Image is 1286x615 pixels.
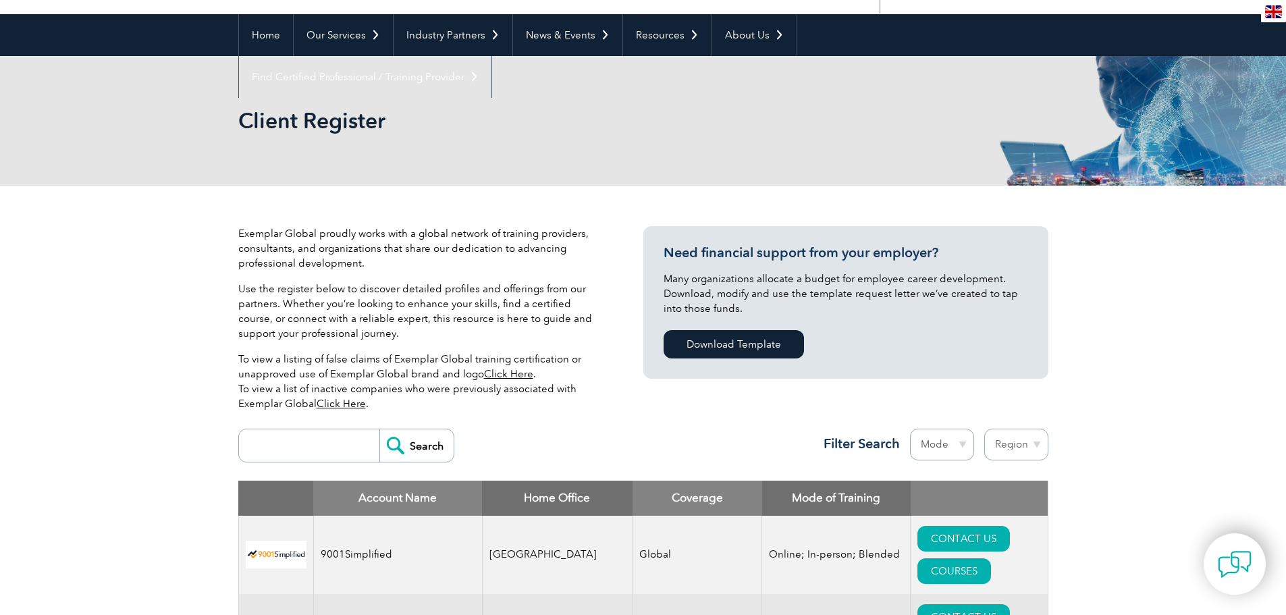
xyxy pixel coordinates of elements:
[238,226,603,271] p: Exemplar Global proudly works with a global network of training providers, consultants, and organ...
[917,558,991,584] a: COURSES
[239,14,293,56] a: Home
[712,14,797,56] a: About Us
[313,481,482,516] th: Account Name: activate to sort column descending
[379,429,454,462] input: Search
[664,244,1028,261] h3: Need financial support from your employer?
[484,368,533,380] a: Click Here
[633,516,762,594] td: Global
[482,481,633,516] th: Home Office: activate to sort column ascending
[762,481,911,516] th: Mode of Training: activate to sort column ascending
[664,271,1028,316] p: Many organizations allocate a budget for employee career development. Download, modify and use th...
[313,516,482,594] td: 9001Simplified
[762,516,911,594] td: Online; In-person; Blended
[917,526,1010,552] a: CONTACT US
[513,14,622,56] a: News & Events
[294,14,393,56] a: Our Services
[815,435,900,452] h3: Filter Search
[623,14,712,56] a: Resources
[238,352,603,411] p: To view a listing of false claims of Exemplar Global training certification or unapproved use of ...
[317,398,366,410] a: Click Here
[246,541,306,568] img: 37c9c059-616f-eb11-a812-002248153038-logo.png
[238,282,603,341] p: Use the register below to discover detailed profiles and offerings from our partners. Whether you...
[238,110,805,132] h2: Client Register
[664,330,804,358] a: Download Template
[1218,547,1252,581] img: contact-chat.png
[633,481,762,516] th: Coverage: activate to sort column ascending
[394,14,512,56] a: Industry Partners
[482,516,633,594] td: [GEOGRAPHIC_DATA]
[911,481,1048,516] th: : activate to sort column ascending
[1265,5,1282,18] img: en
[239,56,491,98] a: Find Certified Professional / Training Provider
